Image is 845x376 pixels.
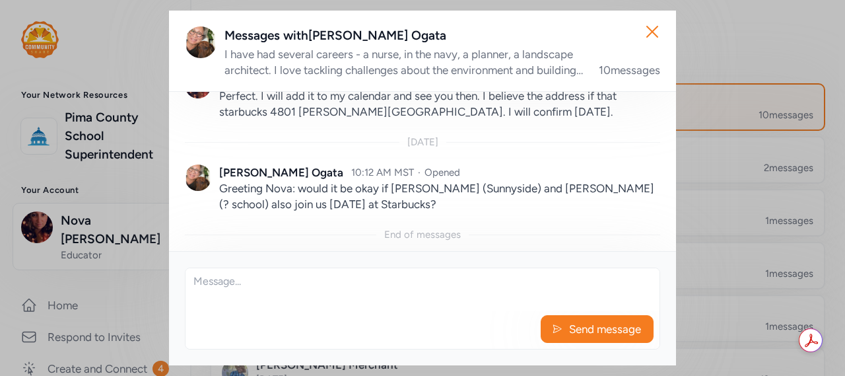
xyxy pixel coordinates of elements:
div: Messages with [PERSON_NAME] Ogata [224,26,660,45]
span: · [418,167,421,178]
span: 10:12 AM MST [351,167,414,178]
span: Send message [568,321,642,337]
div: End of messages [384,228,461,241]
div: [DATE] [407,135,438,149]
span: Opened [424,167,460,178]
div: [PERSON_NAME] Ogata [219,165,343,180]
img: Avatar [185,165,211,191]
button: Send message [541,315,654,343]
div: I have had several careers - a nurse, in the navy, a planner, a landscape architect. I love tackl... [224,46,583,78]
p: Greeting Nova: would it be okay if [PERSON_NAME] (Sunnyside) and [PERSON_NAME] (? school) also jo... [219,180,660,212]
p: Perfect. I will add it to my calendar and see you then. I believe the address if that starbucks 4... [219,88,660,120]
div: 10 messages [599,62,660,78]
img: Avatar [185,26,217,58]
